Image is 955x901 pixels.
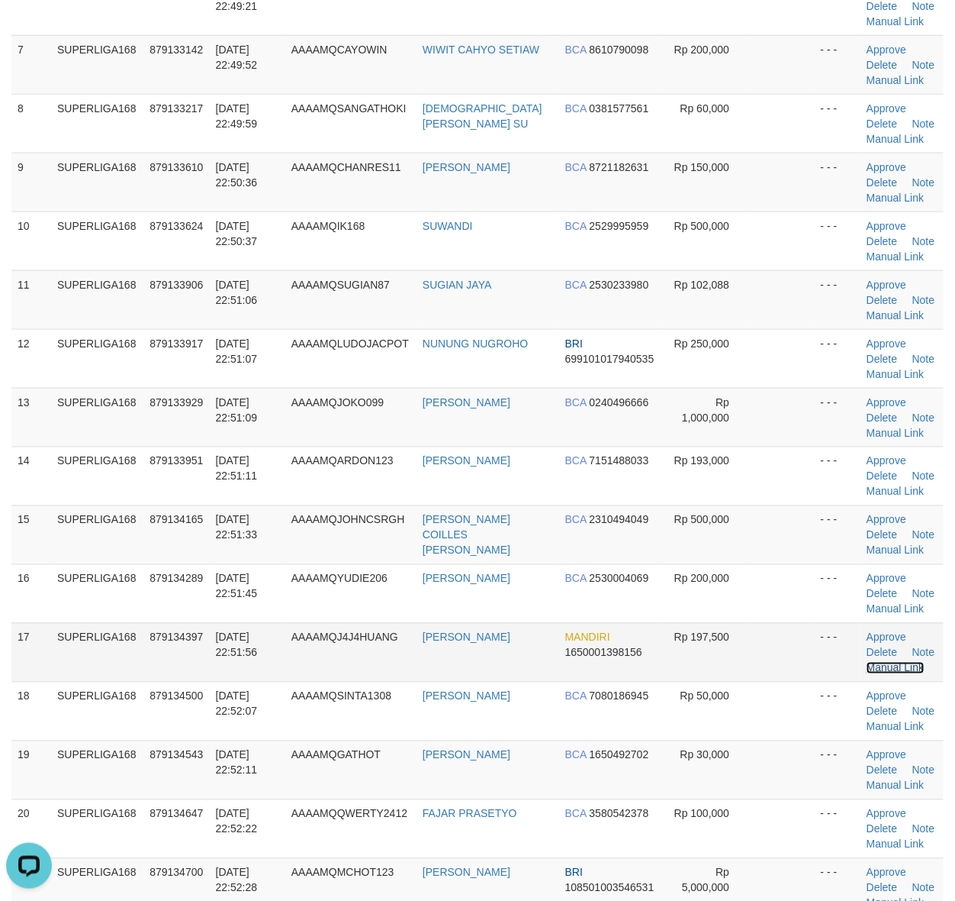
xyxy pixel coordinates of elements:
td: - - - [815,212,860,270]
span: [DATE] 22:50:37 [216,220,258,247]
span: Copy 108501003546531 to clipboard [565,882,654,894]
span: [DATE] 22:51:07 [216,337,258,365]
a: Approve [867,749,906,761]
span: Rp 30,000 [680,749,730,761]
a: Manual Link [867,15,924,27]
a: [PERSON_NAME] [423,396,510,409]
a: Manual Link [867,780,924,792]
span: 879133217 [150,102,203,115]
a: SUGIAN JAYA [423,279,492,291]
td: - - - [815,682,860,741]
span: Rp 500,000 [674,220,729,232]
span: Rp 5,000,000 [682,867,729,894]
a: Delete [867,647,897,659]
a: Manual Link [867,192,924,204]
td: 12 [11,329,51,388]
td: SUPERLIGA168 [51,447,143,505]
td: - - - [815,329,860,388]
a: Note [912,353,935,365]
a: Note [912,118,935,130]
td: - - - [815,564,860,623]
a: Delete [867,353,897,365]
td: 17 [11,623,51,682]
a: Delete [867,470,897,483]
a: Approve [867,44,906,56]
span: BRI [565,867,583,879]
span: BCA [565,44,587,56]
span: AAAAMQARDON123 [291,455,394,467]
span: BCA [565,808,587,820]
a: Manual Link [867,133,924,145]
span: Copy 8721182631 to clipboard [590,161,649,173]
a: [PERSON_NAME] [423,631,510,644]
td: - - - [815,153,860,212]
a: Delete [867,118,897,130]
button: Open LiveChat chat widget [6,6,52,52]
a: [PERSON_NAME] COILLES [PERSON_NAME] [423,514,510,557]
a: Note [912,176,935,189]
span: AAAAMQSUGIAN87 [291,279,390,291]
span: 879134289 [150,573,203,585]
a: FAJAR PRASETYO [423,808,517,820]
span: Rp 250,000 [674,337,729,350]
a: Manual Link [867,250,924,263]
td: 15 [11,505,51,564]
span: Rp 200,000 [674,573,729,585]
span: BRI [565,337,583,350]
td: 14 [11,447,51,505]
span: Rp 193,000 [674,455,729,467]
a: Approve [867,514,906,526]
td: - - - [815,799,860,858]
span: Copy 7151488033 to clipboard [590,455,649,467]
td: - - - [815,270,860,329]
td: 16 [11,564,51,623]
span: 879133624 [150,220,203,232]
span: [DATE] 22:49:59 [216,102,258,130]
a: Delete [867,588,897,600]
td: 10 [11,212,51,270]
a: [PERSON_NAME] [423,455,510,467]
a: Approve [867,808,906,820]
span: AAAAMQGATHOT [291,749,381,761]
span: Copy 699101017940535 to clipboard [565,353,654,365]
a: Delete [867,176,897,189]
a: Note [912,470,935,483]
span: BCA [565,102,587,115]
a: [PERSON_NAME] [423,573,510,585]
span: [DATE] 22:51:33 [216,514,258,541]
a: Manual Link [867,721,924,733]
span: [DATE] 22:51:06 [216,279,258,306]
span: MANDIRI [565,631,610,644]
span: [DATE] 22:52:28 [216,867,258,894]
td: 7 [11,35,51,94]
span: BCA [565,690,587,702]
td: - - - [815,94,860,153]
span: Rp 500,000 [674,514,729,526]
a: Note [912,706,935,718]
td: SUPERLIGA168 [51,799,143,858]
a: Delete [867,235,897,247]
a: Note [912,882,935,894]
a: Delete [867,412,897,424]
span: [DATE] 22:51:09 [216,396,258,424]
td: SUPERLIGA168 [51,270,143,329]
td: SUPERLIGA168 [51,505,143,564]
span: Rp 60,000 [680,102,730,115]
span: Copy 2530004069 to clipboard [590,573,649,585]
a: Manual Link [867,427,924,439]
td: - - - [815,505,860,564]
span: AAAAMQCHANRES11 [291,161,401,173]
span: [DATE] 22:51:11 [216,455,258,483]
a: Note [912,59,935,71]
a: Delete [867,706,897,718]
a: Manual Link [867,838,924,851]
a: NUNUNG NUGROHO [423,337,528,350]
td: - - - [815,741,860,799]
a: [PERSON_NAME] [423,161,510,173]
a: Approve [867,220,906,232]
td: 9 [11,153,51,212]
span: 879133951 [150,455,203,467]
td: SUPERLIGA168 [51,35,143,94]
a: [PERSON_NAME] [423,749,510,761]
span: BCA [565,573,587,585]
